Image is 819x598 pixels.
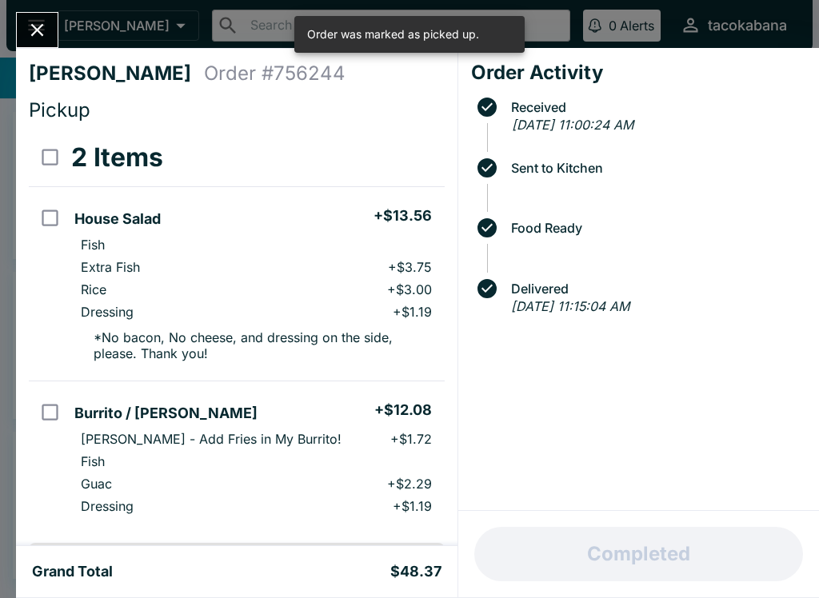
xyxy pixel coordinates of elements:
h4: Order Activity [471,61,806,85]
h5: Grand Total [32,562,113,581]
em: [DATE] 11:00:24 AM [512,117,633,133]
p: + $1.72 [390,431,432,447]
h3: 2 Items [71,142,163,173]
span: Received [503,100,806,114]
h5: $48.37 [390,562,441,581]
p: Extra Fish [81,259,140,275]
p: + $1.19 [393,498,432,514]
span: Delivered [503,281,806,296]
h5: + $13.56 [374,206,432,225]
p: Dressing [81,304,134,320]
p: Fish [81,237,105,253]
p: * No bacon, No cheese, and dressing on the side, please. Thank you! [81,329,431,361]
p: Rice [81,281,106,297]
h4: [PERSON_NAME] [29,62,204,86]
em: [DATE] 11:15:04 AM [511,298,629,314]
div: Order was marked as picked up. [307,21,479,48]
p: [PERSON_NAME] - Add Fries in My Burrito! [81,431,342,447]
h4: Order # 756244 [204,62,346,86]
p: Fish [81,453,105,469]
h5: House Salad [74,209,161,229]
span: Sent to Kitchen [503,161,806,175]
p: Dressing [81,498,134,514]
p: + $3.75 [388,259,432,275]
p: Guac [81,476,112,492]
p: + $3.00 [387,281,432,297]
p: + $1.19 [393,304,432,320]
button: Close [17,13,58,47]
h5: + $12.08 [374,401,432,420]
table: orders table [29,129,445,530]
span: Food Ready [503,221,806,235]
span: Pickup [29,98,90,122]
h5: Burrito / [PERSON_NAME] [74,404,258,423]
p: + $2.29 [387,476,432,492]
